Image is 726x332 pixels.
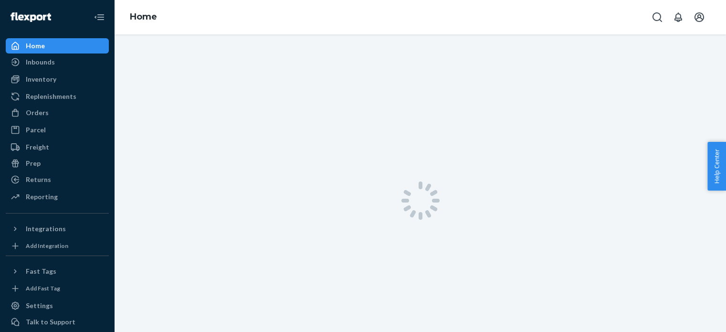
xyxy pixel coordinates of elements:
[648,8,667,27] button: Open Search Box
[26,317,75,327] div: Talk to Support
[6,221,109,236] button: Integrations
[26,92,76,101] div: Replenishments
[669,8,688,27] button: Open notifications
[26,57,55,67] div: Inbounds
[6,264,109,279] button: Fast Tags
[6,172,109,187] a: Returns
[26,41,45,51] div: Home
[26,108,49,118] div: Orders
[6,38,109,54] a: Home
[26,192,58,202] div: Reporting
[6,89,109,104] a: Replenishments
[26,267,56,276] div: Fast Tags
[26,284,60,292] div: Add Fast Tag
[707,142,726,191] button: Help Center
[11,12,51,22] img: Flexport logo
[122,3,165,31] ol: breadcrumbs
[6,189,109,204] a: Reporting
[6,139,109,155] a: Freight
[26,159,41,168] div: Prep
[26,175,51,184] div: Returns
[6,298,109,313] a: Settings
[6,54,109,70] a: Inbounds
[6,314,109,330] button: Talk to Support
[6,122,109,138] a: Parcel
[26,224,66,234] div: Integrations
[90,8,109,27] button: Close Navigation
[26,75,56,84] div: Inventory
[6,283,109,294] a: Add Fast Tag
[6,156,109,171] a: Prep
[6,240,109,252] a: Add Integration
[26,242,68,250] div: Add Integration
[690,8,709,27] button: Open account menu
[26,125,46,135] div: Parcel
[130,11,157,22] a: Home
[6,105,109,120] a: Orders
[26,142,49,152] div: Freight
[6,72,109,87] a: Inventory
[26,301,53,311] div: Settings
